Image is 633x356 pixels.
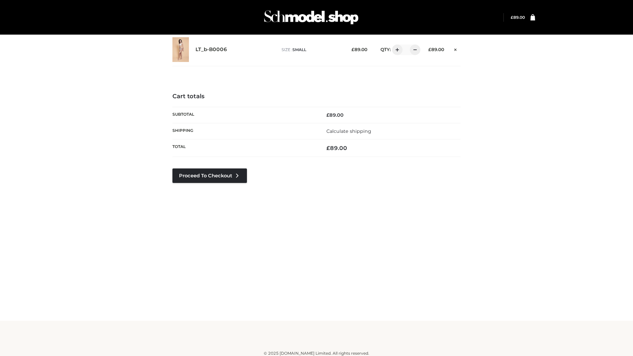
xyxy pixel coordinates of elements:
h4: Cart totals [172,93,461,100]
span: £ [511,15,513,20]
span: £ [326,145,330,151]
a: £89.00 [511,15,525,20]
bdi: 89.00 [351,47,367,52]
bdi: 89.00 [326,145,347,151]
bdi: 89.00 [326,112,344,118]
p: size : [282,47,341,53]
th: Subtotal [172,107,316,123]
th: Total [172,139,316,157]
div: QTY: [374,44,418,55]
bdi: 89.00 [511,15,525,20]
bdi: 89.00 [428,47,444,52]
a: LT_b-B0006 [196,46,227,53]
span: SMALL [292,47,306,52]
img: Schmodel Admin 964 [262,4,361,30]
span: £ [326,112,329,118]
span: £ [428,47,431,52]
a: Calculate shipping [326,128,371,134]
th: Shipping [172,123,316,139]
a: Proceed to Checkout [172,168,247,183]
a: Remove this item [451,44,461,53]
span: £ [351,47,354,52]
